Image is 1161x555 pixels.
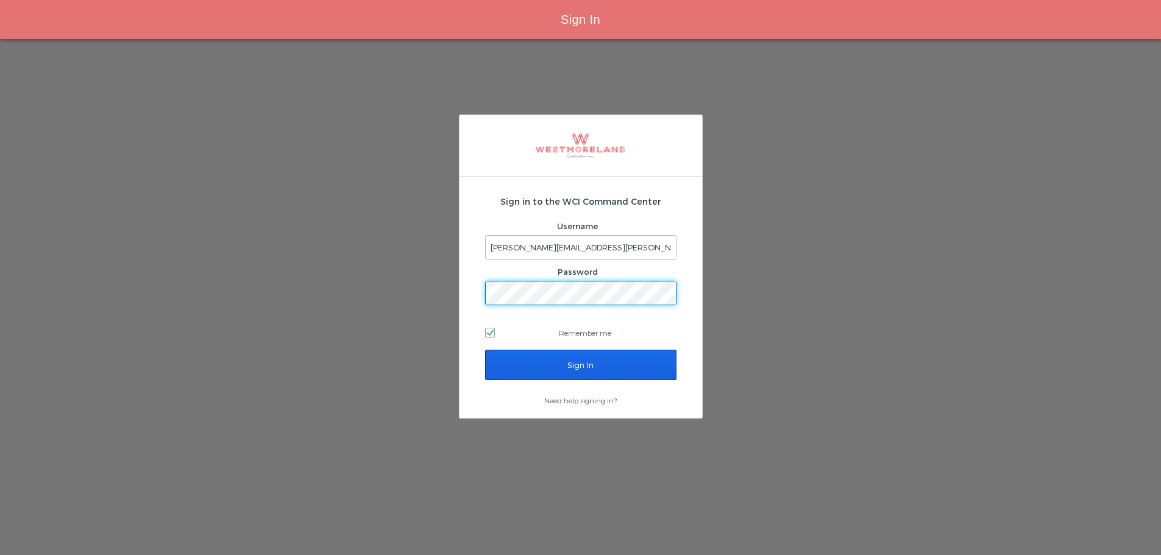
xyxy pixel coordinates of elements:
label: Username [557,221,598,231]
h2: Sign in to the WCI Command Center [485,195,676,208]
input: Sign In [485,350,676,380]
span: Sign In [561,13,600,26]
label: Remember me [485,323,676,342]
a: Need help signing in? [544,396,617,405]
label: Password [558,267,598,277]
